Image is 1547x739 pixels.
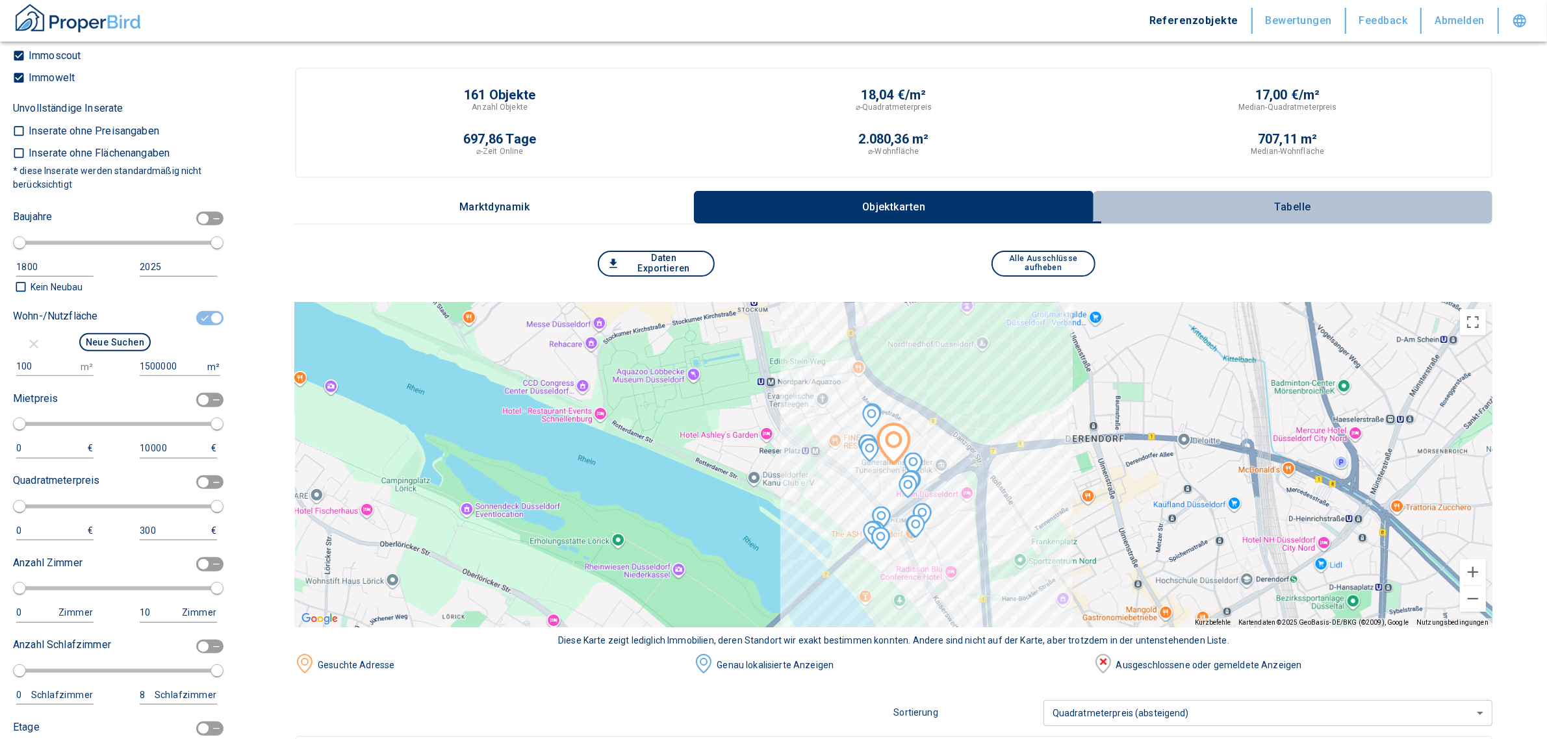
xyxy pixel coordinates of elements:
[464,88,535,101] p: 161 Objekte
[13,720,40,735] p: Etage
[298,610,341,627] a: Dieses Gebiet in Google Maps öffnen (in neuem Fenster)
[894,706,1043,720] p: Sortierung
[295,191,1492,223] div: wrapped label tabs example
[1422,8,1499,34] button: Abmelden
[13,101,123,116] p: Unvollständige Inserate
[25,51,81,61] p: Immoscout
[856,101,932,113] p: ⌀-Quadratmeterpreis
[1195,618,1231,627] button: Kurzbefehle
[13,164,221,192] p: * diese Inserate werden standardmäßig nicht berücksichtigt
[459,201,530,213] p: Marktdynamik
[1460,586,1486,612] button: Verkleinern
[298,610,341,627] img: Google
[27,280,83,294] p: Kein Neubau
[13,209,52,225] p: Baujahre
[314,658,694,672] div: Gesuchte Adresse
[694,654,713,673] img: image
[858,132,928,145] p: 2.080,36 m²
[1460,559,1486,585] button: Vergrößern
[1253,8,1346,34] button: Bewertungen
[868,145,919,157] p: ⌀-Wohnfläche
[79,333,151,351] button: Neue Suchen
[1113,658,1492,672] div: Ausgeschlossene oder gemeldete Anzeigen
[463,132,536,145] p: 697,86 Tage
[1238,619,1409,626] span: Kartendaten ©2025 GeoBasis-DE/BKG (©2009), Google
[991,251,1095,277] button: Alle Ausschlüsse aufheben
[13,473,100,488] p: Quadratmeterpreis
[295,654,314,673] img: image
[1260,201,1325,213] p: Tabelle
[1346,8,1422,34] button: Feedback
[13,637,111,653] p: Anzahl Schlafzimmer
[25,73,75,83] p: Immowelt
[862,88,927,101] p: 18,04 €/m²
[1255,88,1320,101] p: 17,00 €/m²
[295,634,1492,647] div: Diese Karte zeigt lediglich Immobilien, deren Standort wir exakt bestimmen konnten. Andere sind n...
[472,101,528,113] p: Anzahl Objekte
[25,126,159,136] p: Inserate ohne Preisangaben
[1238,101,1337,113] p: Median-Quadratmeterpreis
[713,658,1093,672] div: Genau lokalisierte Anzeigen
[13,391,58,407] p: Mietpreis
[25,148,170,158] p: Inserate ohne Flächenangaben
[1460,309,1486,335] button: Vollbildansicht ein/aus
[1251,145,1324,157] p: Median-Wohnfläche
[476,145,523,157] p: ⌀-Zeit Online
[1416,619,1489,626] a: Nutzungsbedingungen (wird in neuem Tab geöffnet)
[207,360,220,373] p: m²
[13,555,83,571] p: Anzahl Zimmer
[1043,695,1492,730] div: Quadratmeterpreis (absteigend)
[1258,132,1318,145] p: 707,11 m²
[13,308,97,324] p: Wohn-/Nutzfläche
[1136,8,1253,34] button: Referenzobjekte
[13,2,143,40] button: ProperBird Logo and Home Button
[13,2,143,34] img: ProperBird Logo and Home Button
[598,251,715,277] button: Daten Exportieren
[1093,654,1113,673] img: image
[81,360,93,373] p: m²
[861,201,926,213] p: Objektkarten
